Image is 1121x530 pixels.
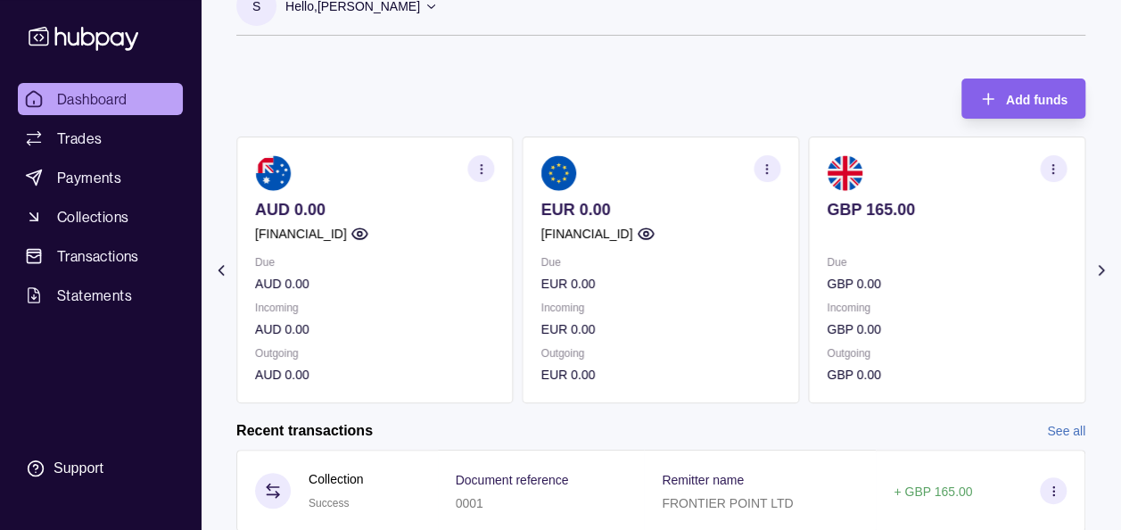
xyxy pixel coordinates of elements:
p: Outgoing [255,344,495,363]
p: + GBP 165.00 [894,484,972,499]
h2: Recent transactions [236,421,373,441]
span: Add funds [1006,93,1067,107]
p: [FINANCIAL_ID] [541,224,633,244]
p: Due [255,253,495,272]
p: EUR 0.00 [541,319,781,339]
a: Transactions [18,240,183,272]
span: Collections [57,206,128,228]
img: eu [541,155,577,191]
a: Collections [18,201,183,233]
a: Support [18,450,183,487]
button: Add funds [961,79,1085,119]
p: AUD 0.00 [255,200,495,219]
p: GBP 0.00 [827,319,1067,339]
p: 0001 [456,496,483,510]
div: Support [54,459,103,478]
a: Statements [18,279,183,311]
p: Due [541,253,781,272]
p: GBP 0.00 [827,274,1067,294]
p: GBP 165.00 [827,200,1067,219]
span: Payments [57,167,121,188]
p: Outgoing [541,344,781,363]
p: Incoming [541,298,781,318]
p: [FINANCIAL_ID] [255,224,347,244]
span: Transactions [57,245,139,267]
p: GBP 0.00 [827,365,1067,385]
p: AUD 0.00 [255,274,495,294]
a: Trades [18,122,183,154]
p: EUR 0.00 [541,274,781,294]
p: FRONTIER POINT LTD [662,496,793,510]
span: Trades [57,128,102,149]
p: Due [827,253,1067,272]
p: Collection [309,469,363,489]
p: AUD 0.00 [255,365,495,385]
p: EUR 0.00 [541,365,781,385]
p: EUR 0.00 [541,200,781,219]
span: Dashboard [57,88,128,110]
span: Statements [57,285,132,306]
img: au [255,155,291,191]
p: AUD 0.00 [255,319,495,339]
img: gb [827,155,862,191]
a: Payments [18,161,183,194]
p: Incoming [255,298,495,318]
a: Dashboard [18,83,183,115]
p: Remitter name [662,473,744,487]
p: Outgoing [827,344,1067,363]
span: Success [309,497,349,509]
a: See all [1047,421,1085,441]
p: Incoming [827,298,1067,318]
p: Document reference [456,473,569,487]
